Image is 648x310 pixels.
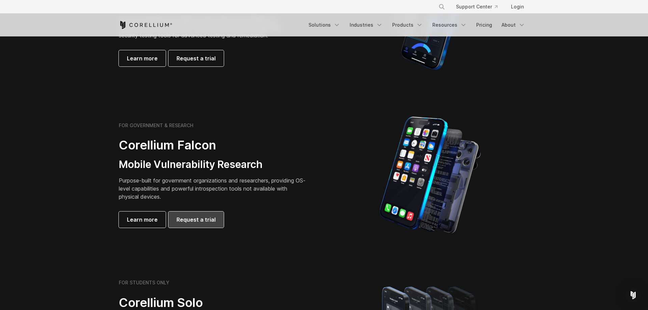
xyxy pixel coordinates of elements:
[304,19,529,31] div: Navigation Menu
[127,54,158,62] span: Learn more
[472,19,496,31] a: Pricing
[625,287,641,303] div: Open Intercom Messenger
[506,1,529,13] a: Login
[177,54,216,62] span: Request a trial
[127,216,158,224] span: Learn more
[168,212,224,228] a: Request a trial
[119,122,193,129] h6: FOR GOVERNMENT & RESEARCH
[436,1,448,13] button: Search
[346,19,387,31] a: Industries
[388,19,427,31] a: Products
[119,176,308,201] p: Purpose-built for government organizations and researchers, providing OS-level capabilities and p...
[177,216,216,224] span: Request a trial
[119,280,169,286] h6: FOR STUDENTS ONLY
[428,19,471,31] a: Resources
[119,21,172,29] a: Corellium Home
[119,138,308,153] h2: Corellium Falcon
[119,158,308,171] h3: Mobile Vulnerability Research
[168,50,224,66] a: Request a trial
[430,1,529,13] div: Navigation Menu
[119,50,166,66] a: Learn more
[451,1,503,13] a: Support Center
[379,116,481,234] img: iPhone model separated into the mechanics used to build the physical device.
[119,212,166,228] a: Learn more
[497,19,529,31] a: About
[304,19,344,31] a: Solutions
